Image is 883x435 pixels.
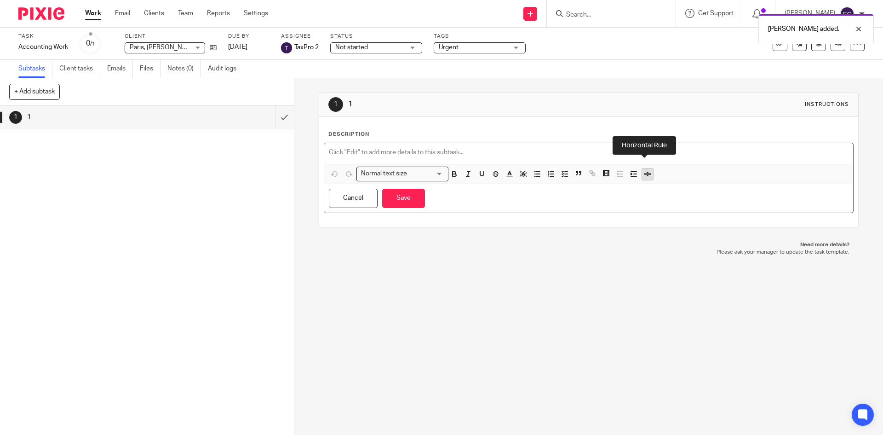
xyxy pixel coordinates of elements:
[9,111,22,124] div: 1
[294,43,319,52] span: TaxPro 2
[90,41,95,46] small: /1
[86,38,95,49] div: 0
[410,169,443,179] input: Search for option
[328,97,343,112] div: 1
[359,169,409,179] span: Normal text size
[228,44,247,50] span: [DATE]
[9,84,60,99] button: + Add subtask
[382,189,425,209] button: Save
[356,167,448,181] div: Search for option
[140,60,161,78] a: Files
[328,131,369,138] p: Description
[144,9,164,18] a: Clients
[208,60,243,78] a: Audit logs
[59,60,100,78] a: Client tasks
[805,101,849,108] div: Instructions
[18,7,64,20] img: Pixie
[18,33,68,40] label: Task
[244,9,268,18] a: Settings
[228,33,269,40] label: Due by
[178,9,193,18] a: Team
[335,44,368,51] span: Not started
[328,249,849,256] p: Please ask your manager to update the task template.
[434,33,526,40] label: Tags
[125,33,217,40] label: Client
[207,9,230,18] a: Reports
[330,33,422,40] label: Status
[107,60,133,78] a: Emails
[281,42,292,53] img: svg%3E
[85,9,101,18] a: Work
[115,9,130,18] a: Email
[167,60,201,78] a: Notes (0)
[840,6,854,21] img: svg%3E
[768,24,839,34] p: [PERSON_NAME] added.
[329,189,378,209] button: Cancel
[18,42,68,52] div: Accounting Work
[18,60,52,78] a: Subtasks
[27,110,186,124] h1: 1
[328,241,849,249] p: Need more details?
[130,44,255,51] span: Paris, [PERSON_NAME] & [PERSON_NAME]
[281,33,319,40] label: Assignee
[348,99,608,109] h1: 1
[439,44,459,51] span: Urgent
